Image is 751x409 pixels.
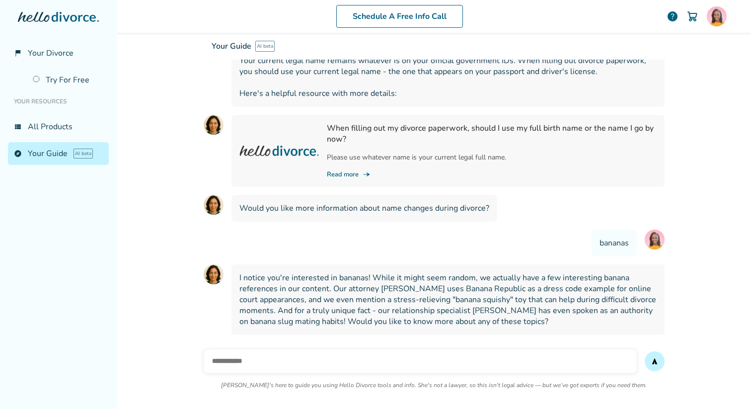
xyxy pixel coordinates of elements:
li: Your Resources [8,91,109,111]
span: send [651,357,659,365]
img: AI Assistant [204,264,224,284]
img: When filling out my divorce paperwork, should I use my full birth name or the name I go by now? [239,123,319,179]
button: send [645,351,665,371]
span: flag_2 [14,49,22,57]
p: Please use whatever name is your current legal full name. [327,153,657,162]
a: view_listAll Products [8,115,109,138]
a: Schedule A Free Info Call [336,5,463,28]
h3: When filling out my divorce paperwork, should I use my full birth name or the name I go by now? [327,123,657,145]
a: Read moreline_end_arrow_notch [327,170,657,179]
span: Your Divorce [28,48,74,59]
img: AI Assistant [204,195,224,215]
span: bananas [600,238,629,248]
img: User [645,230,665,249]
a: flag_2Your Divorce [8,42,109,65]
a: exploreYour GuideAI beta [8,142,109,165]
span: Would you like more information about name changes during divorce? [239,203,489,214]
span: line_end_arrow_notch [363,170,371,178]
img: Cart [686,10,698,22]
img: AI Assistant [204,115,224,135]
span: I notice you're interested in bananas! While it might seem random, we actually have a few interes... [239,272,657,327]
span: explore [14,150,22,158]
span: AI beta [74,149,93,159]
span: AI beta [255,41,275,52]
a: Try For Free [27,69,109,91]
img: Jazmyne Williams [707,6,727,26]
a: help [667,10,678,22]
span: view_list [14,123,22,131]
p: [PERSON_NAME]'s here to guide you using Hello Divorce tools and info. She's not a lawyer, so this... [221,381,647,389]
span: Your Guide [212,41,251,52]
